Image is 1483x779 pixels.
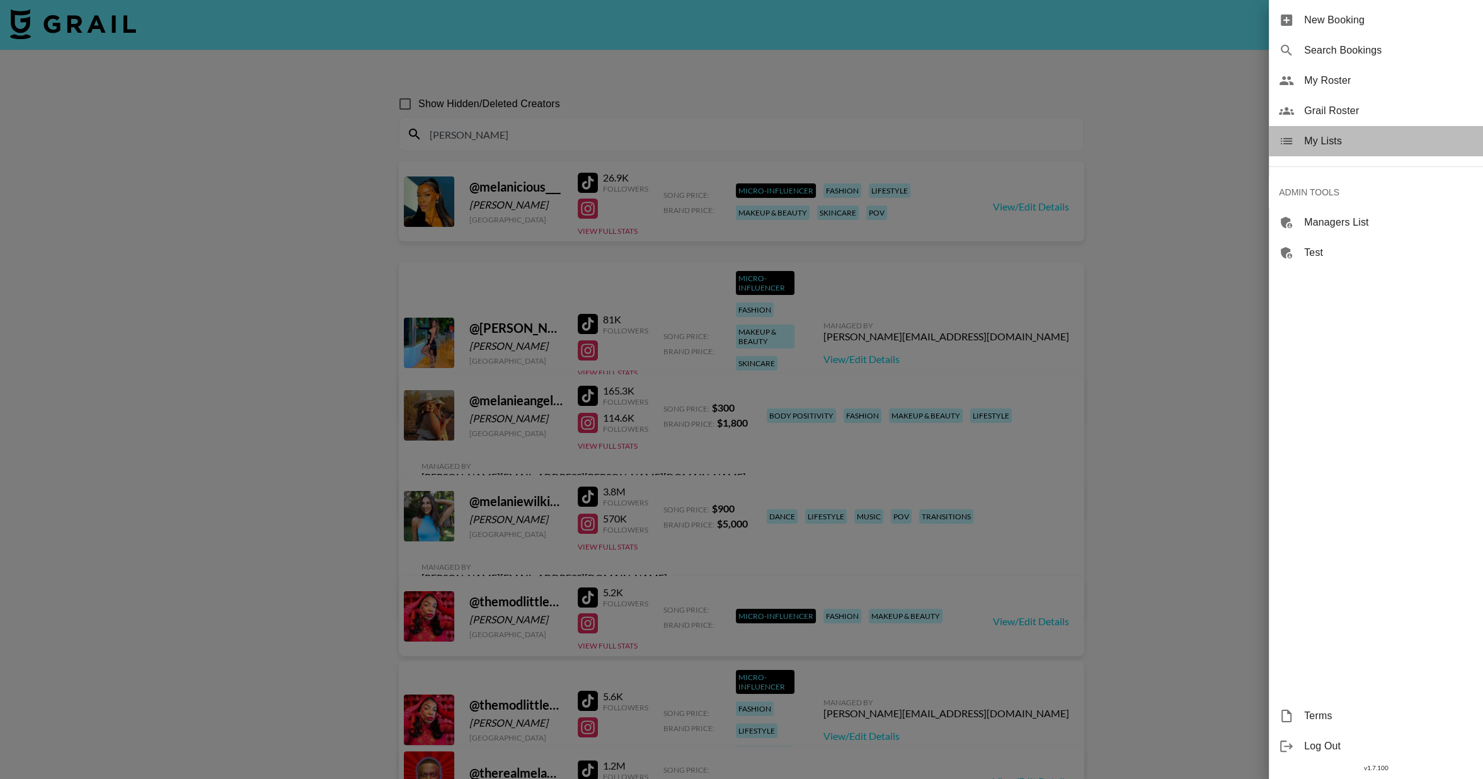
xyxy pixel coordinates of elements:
[1304,134,1473,149] span: My Lists
[1269,701,1483,731] div: Terms
[1269,126,1483,156] div: My Lists
[1269,761,1483,775] div: v 1.7.100
[1304,739,1473,754] span: Log Out
[1269,731,1483,761] div: Log Out
[1269,5,1483,35] div: New Booking
[1304,708,1473,724] span: Terms
[1304,215,1473,230] span: Managers List
[1304,13,1473,28] span: New Booking
[1269,35,1483,66] div: Search Bookings
[1269,177,1483,207] div: ADMIN TOOLS
[1269,207,1483,238] div: Managers List
[1304,43,1473,58] span: Search Bookings
[1269,66,1483,96] div: My Roster
[1304,73,1473,88] span: My Roster
[1304,103,1473,118] span: Grail Roster
[1269,238,1483,268] div: Test
[1269,96,1483,126] div: Grail Roster
[1304,245,1473,260] span: Test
